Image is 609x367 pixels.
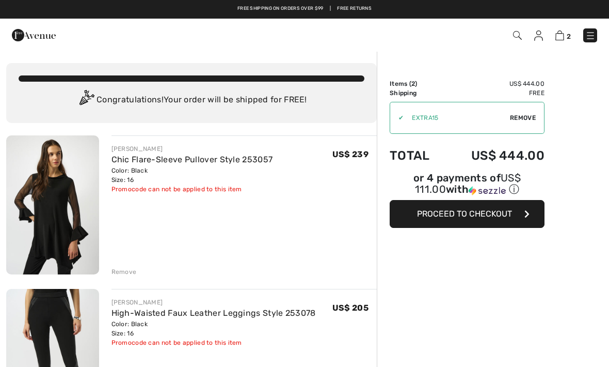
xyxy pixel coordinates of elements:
[415,172,521,195] span: US$ 111.00
[111,267,137,277] div: Remove
[390,113,404,123] div: ✔
[411,80,415,87] span: 2
[404,102,510,133] input: Promo code
[19,90,364,111] div: Congratulations! Your order will be shipped for FREE!
[390,200,544,228] button: Proceed to Checkout
[534,30,543,41] img: My Info
[76,90,97,111] img: Congratulation2.svg
[469,186,506,195] img: Sezzle
[390,138,444,173] td: Total
[111,185,273,194] div: Promocode can not be applied to this item
[337,5,372,12] a: Free Returns
[111,308,316,318] a: High-Waisted Faux Leather Leggings Style 253078
[585,30,596,41] img: Menu
[555,30,564,40] img: Shopping Bag
[330,5,331,12] span: |
[390,79,444,88] td: Items ( )
[111,166,273,185] div: Color: Black Size: 16
[332,303,368,313] span: US$ 205
[555,29,571,41] a: 2
[237,5,324,12] a: Free shipping on orders over $99
[513,31,522,40] img: Search
[111,298,316,307] div: [PERSON_NAME]
[567,33,571,40] span: 2
[444,79,544,88] td: US$ 444.00
[444,88,544,98] td: Free
[111,144,273,154] div: [PERSON_NAME]
[444,138,544,173] td: US$ 444.00
[390,173,544,200] div: or 4 payments ofUS$ 111.00withSezzle Click to learn more about Sezzle
[6,135,99,274] img: Chic Flare-Sleeve Pullover Style 253057
[111,338,316,347] div: Promocode can not be applied to this item
[390,88,444,98] td: Shipping
[12,29,56,39] a: 1ère Avenue
[12,25,56,45] img: 1ère Avenue
[510,113,536,123] span: Remove
[390,173,544,196] div: or 4 payments of with
[111,319,316,338] div: Color: Black Size: 16
[332,149,368,159] span: US$ 239
[417,209,512,219] span: Proceed to Checkout
[111,155,273,164] a: Chic Flare-Sleeve Pullover Style 253057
